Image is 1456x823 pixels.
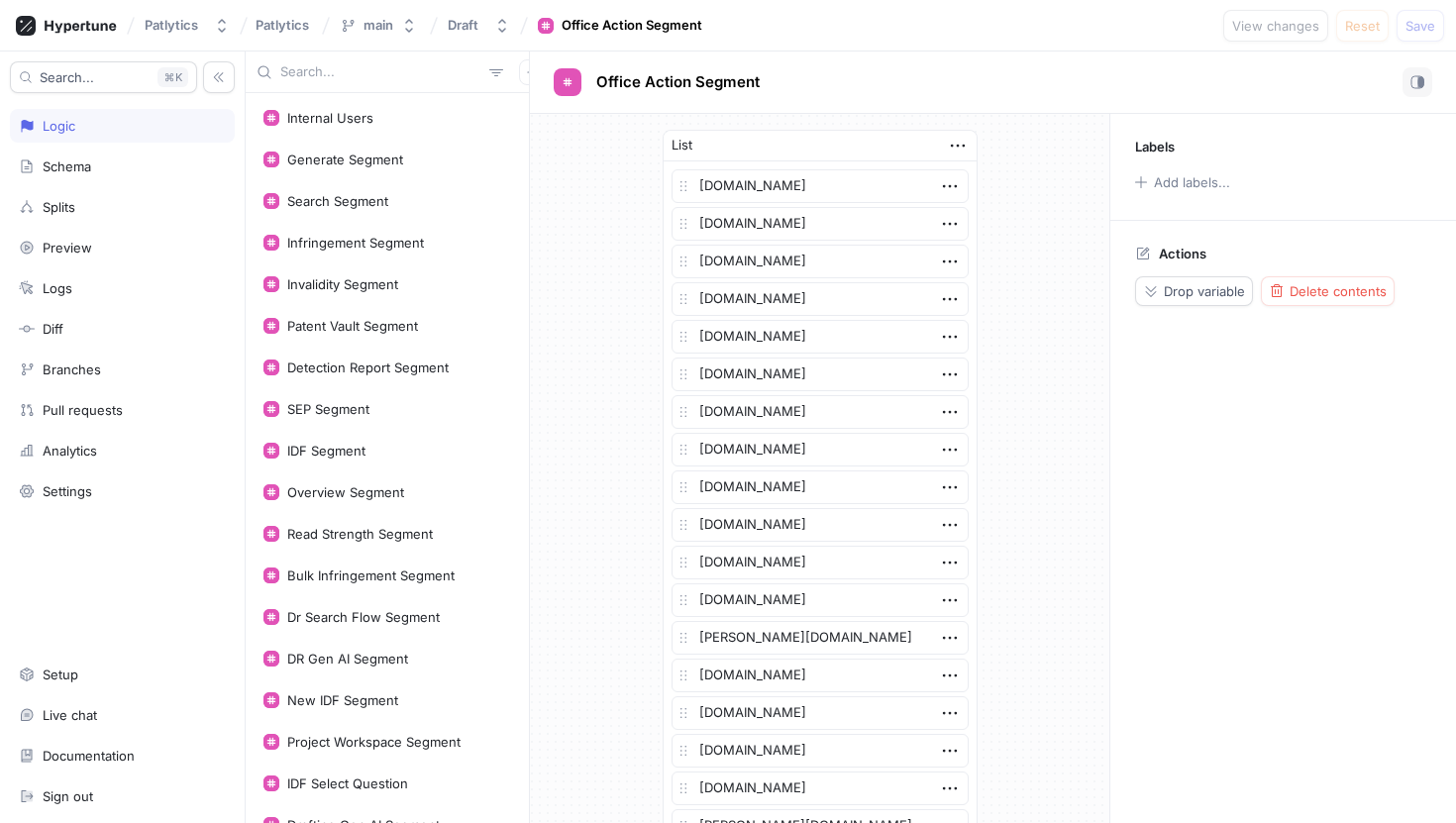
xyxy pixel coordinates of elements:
[287,484,404,500] div: Overview Segment
[332,9,425,42] button: main
[287,443,365,459] div: IDF Segment
[287,609,440,625] div: Dr Search Flow Segment
[672,395,969,429] textarea: [DOMAIN_NAME]
[43,321,63,337] div: Diff
[562,16,702,36] div: Office Action Segment
[672,508,969,542] textarea: [DOMAIN_NAME]
[672,136,692,155] div: List
[1261,276,1395,306] button: Delete contents
[672,433,969,466] textarea: [DOMAIN_NAME]
[287,276,398,292] div: Invalidity Segment
[672,169,969,203] textarea: [DOMAIN_NAME]
[287,152,403,167] div: Generate Segment
[287,526,433,542] div: Read Strength Segment
[43,788,93,804] div: Sign out
[672,470,969,504] textarea: [DOMAIN_NAME]
[43,667,78,682] div: Setup
[287,734,461,750] div: Project Workspace Segment
[287,110,373,126] div: Internal Users
[287,775,408,791] div: IDF Select Question
[287,193,388,209] div: Search Segment
[43,443,97,459] div: Analytics
[256,18,309,32] span: Patlytics
[1128,169,1235,195] button: Add labels...
[287,318,418,334] div: Patent Vault Segment
[43,483,92,499] div: Settings
[157,67,188,87] div: K
[43,199,75,215] div: Splits
[1223,10,1328,42] button: View changes
[1405,20,1435,32] span: Save
[137,9,238,42] button: Patlytics
[672,621,969,655] textarea: [PERSON_NAME][DOMAIN_NAME]
[287,651,408,667] div: DR Gen AI Segment
[1345,20,1380,32] span: Reset
[672,583,969,617] textarea: [DOMAIN_NAME]
[672,358,969,391] textarea: [DOMAIN_NAME]
[672,734,969,768] textarea: [DOMAIN_NAME]
[43,361,101,377] div: Branches
[672,245,969,278] textarea: [DOMAIN_NAME]
[43,748,135,764] div: Documentation
[43,118,75,134] div: Logic
[448,17,478,34] div: Draft
[364,17,393,34] div: main
[287,567,455,583] div: Bulk Infringement Segment
[1135,139,1175,154] p: Labels
[43,158,91,174] div: Schema
[440,9,518,42] button: Draft
[1336,10,1389,42] button: Reset
[280,62,481,82] input: Search...
[287,692,398,708] div: New IDF Segment
[145,17,198,34] div: Patlytics
[287,235,424,251] div: Infringement Segment
[43,240,92,256] div: Preview
[1397,10,1444,42] button: Save
[672,696,969,730] textarea: [DOMAIN_NAME]
[672,320,969,354] textarea: [DOMAIN_NAME]
[43,402,123,418] div: Pull requests
[1232,20,1319,32] span: View changes
[287,360,449,375] div: Detection Report Segment
[1135,276,1253,306] button: Drop variable
[672,546,969,579] textarea: [DOMAIN_NAME]
[672,772,969,805] textarea: [DOMAIN_NAME]
[672,659,969,692] textarea: [DOMAIN_NAME]
[1154,176,1230,189] div: Add labels...
[40,71,94,83] span: Search...
[1159,246,1206,261] p: Actions
[43,280,72,296] div: Logs
[287,401,369,417] div: SEP Segment
[672,282,969,316] textarea: [DOMAIN_NAME]
[672,207,969,241] textarea: [DOMAIN_NAME]
[596,74,760,90] span: Office Action Segment
[43,707,97,723] div: Live chat
[1290,285,1387,297] span: Delete contents
[1164,285,1245,297] span: Drop variable
[10,61,197,93] button: Search...K
[10,739,235,772] a: Documentation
